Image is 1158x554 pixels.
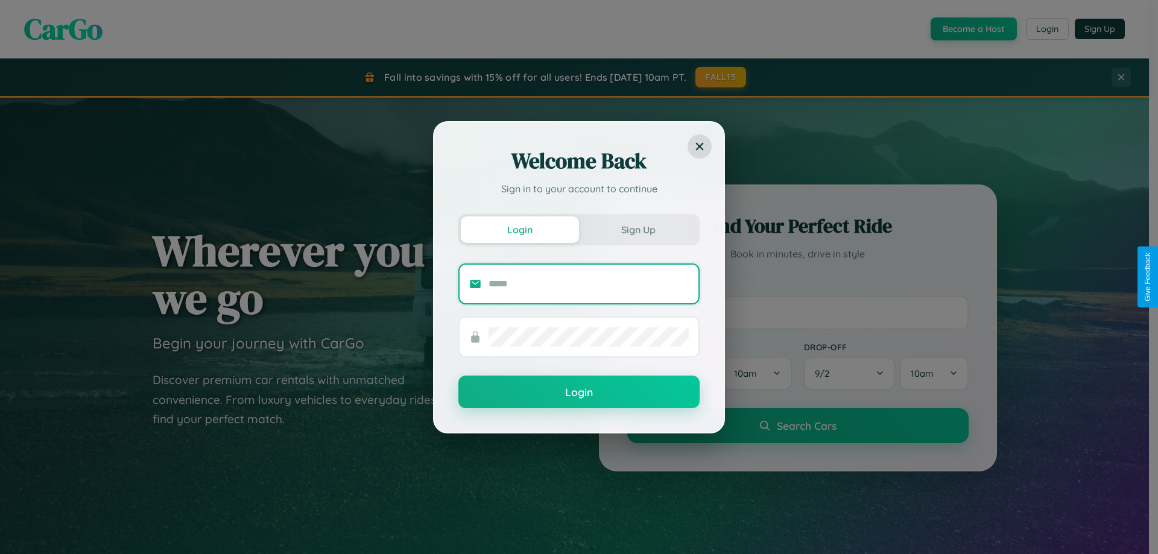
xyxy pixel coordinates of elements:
[1144,253,1152,301] div: Give Feedback
[458,181,700,196] p: Sign in to your account to continue
[458,376,700,408] button: Login
[461,216,579,243] button: Login
[458,146,700,175] h2: Welcome Back
[579,216,697,243] button: Sign Up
